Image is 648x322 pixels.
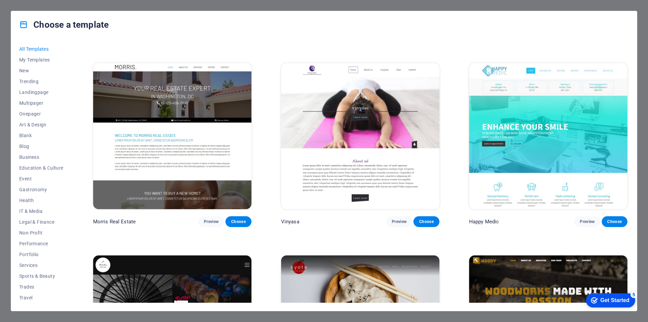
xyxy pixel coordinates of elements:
[607,219,622,224] span: Choose
[198,216,224,227] button: Preview
[281,63,439,209] img: Vinyasa
[19,130,63,141] button: Blank
[20,7,49,14] div: Get Started
[386,216,412,227] button: Preview
[93,218,136,225] p: Morris Real Estate
[19,46,63,52] span: All Templates
[19,284,63,290] span: Trades
[19,79,63,84] span: Trending
[19,144,63,149] span: Blog
[19,217,63,227] button: Legal & Finance
[19,260,63,271] button: Services
[19,241,63,246] span: Performance
[19,281,63,292] button: Trades
[19,44,63,54] button: All Templates
[19,163,63,173] button: Education & Culture
[93,63,251,209] img: Morris Real Estate
[50,1,57,8] div: 5
[19,219,63,225] span: Legal & Finance
[19,76,63,87] button: Trending
[19,65,63,76] button: New
[19,271,63,281] button: Sports & Beauty
[5,3,55,18] div: Get Started 5 items remaining, 0% complete
[19,87,63,98] button: Landingpage
[19,54,63,65] button: My Templates
[19,108,63,119] button: Onepager
[392,219,407,224] span: Preview
[413,216,439,227] button: Choose
[19,187,63,192] span: Gastronomy
[602,216,627,227] button: Choose
[19,208,63,214] span: IT & Media
[19,154,63,160] span: Business
[19,195,63,206] button: Health
[19,57,63,63] span: My Templates
[19,227,63,238] button: Non-Profit
[231,219,246,224] span: Choose
[19,133,63,138] span: Blank
[19,111,63,117] span: Onepager
[19,273,63,279] span: Sports & Beauty
[225,216,251,227] button: Choose
[19,184,63,195] button: Gastronomy
[19,141,63,152] button: Blog
[469,218,499,225] p: Happy Medic
[19,165,63,171] span: Education & Culture
[19,230,63,236] span: Non-Profit
[419,219,434,224] span: Choose
[19,100,63,106] span: Multipager
[19,252,63,257] span: Portfolio
[580,219,595,224] span: Preview
[19,249,63,260] button: Portfolio
[19,68,63,73] span: New
[19,176,63,181] span: Event
[19,90,63,95] span: Landingpage
[19,238,63,249] button: Performance
[469,63,627,209] img: Happy Medic
[19,19,109,30] h4: Choose a template
[574,216,600,227] button: Preview
[19,295,63,300] span: Travel
[19,173,63,184] button: Event
[281,218,299,225] p: Vinyasa
[19,198,63,203] span: Health
[19,152,63,163] button: Business
[19,263,63,268] span: Services
[19,292,63,303] button: Travel
[19,122,63,127] span: Art & Design
[19,119,63,130] button: Art & Design
[204,219,219,224] span: Preview
[19,98,63,108] button: Multipager
[19,206,63,217] button: IT & Media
